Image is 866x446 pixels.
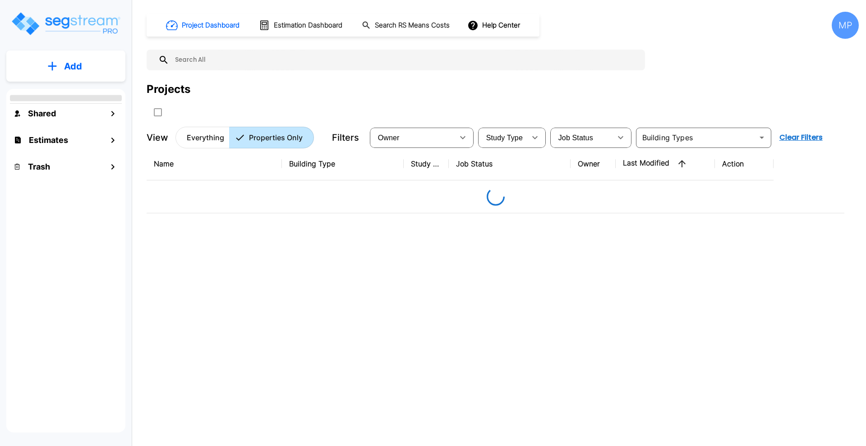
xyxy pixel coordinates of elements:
p: Everything [187,132,224,143]
div: Platform [175,127,314,148]
th: Action [715,147,774,180]
img: Logo [10,11,121,37]
p: View [147,131,168,144]
button: Estimation Dashboard [255,16,347,35]
div: Select [552,125,612,150]
button: Clear Filters [776,129,826,147]
h1: Shared [28,107,56,120]
span: Study Type [486,134,523,142]
div: Select [372,125,454,150]
h1: Search RS Means Costs [375,20,450,31]
input: Building Types [639,131,754,144]
h1: Trash [28,161,50,173]
button: Everything [175,127,230,148]
button: Properties Only [229,127,314,148]
th: Owner [571,147,616,180]
p: Properties Only [249,132,303,143]
button: Help Center [465,17,524,34]
h1: Estimation Dashboard [274,20,342,31]
span: Job Status [558,134,593,142]
p: Add [64,60,82,73]
button: Add [6,53,125,79]
div: Projects [147,81,190,97]
button: Project Dashboard [162,15,244,35]
input: Search All [169,50,640,70]
button: Open [755,131,768,144]
th: Last Modified [616,147,715,180]
h1: Project Dashboard [182,20,240,31]
div: Select [480,125,526,150]
div: MP [832,12,859,39]
span: Owner [378,134,400,142]
button: Search RS Means Costs [358,17,455,34]
th: Name [147,147,282,180]
h1: Estimates [29,134,68,146]
th: Study Type [404,147,449,180]
button: SelectAll [149,103,167,121]
th: Job Status [449,147,571,180]
p: Filters [332,131,359,144]
th: Building Type [282,147,404,180]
